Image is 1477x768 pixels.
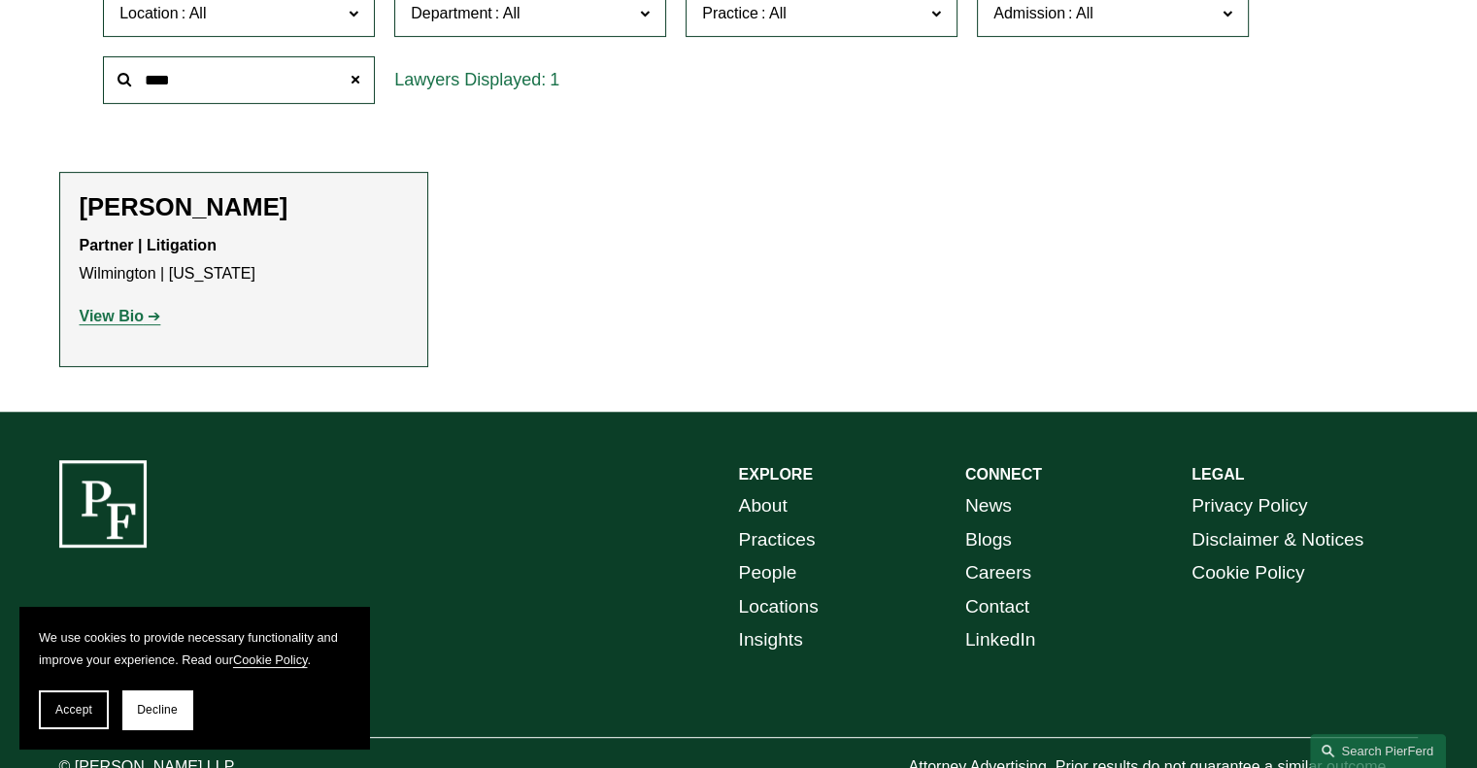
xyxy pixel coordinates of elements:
[993,5,1065,21] span: Admission
[965,556,1031,590] a: Careers
[119,5,179,21] span: Location
[1192,556,1304,590] a: Cookie Policy
[550,70,559,89] span: 1
[80,232,408,288] p: Wilmington | [US_STATE]
[55,703,92,717] span: Accept
[411,5,492,21] span: Department
[1192,523,1363,557] a: Disclaimer & Notices
[739,489,788,523] a: About
[965,466,1042,483] strong: CONNECT
[739,623,803,657] a: Insights
[965,590,1029,624] a: Contact
[739,556,797,590] a: People
[965,623,1036,657] a: LinkedIn
[1192,489,1307,523] a: Privacy Policy
[702,5,758,21] span: Practice
[739,523,816,557] a: Practices
[39,626,350,671] p: We use cookies to provide necessary functionality and improve your experience. Read our .
[80,308,144,324] strong: View Bio
[739,466,813,483] strong: EXPLORE
[739,590,819,624] a: Locations
[137,703,178,717] span: Decline
[1310,734,1446,768] a: Search this site
[39,690,109,729] button: Accept
[80,308,161,324] a: View Bio
[19,607,369,749] section: Cookie banner
[80,237,217,253] strong: Partner | Litigation
[965,489,1012,523] a: News
[233,652,308,667] a: Cookie Policy
[122,690,192,729] button: Decline
[965,523,1012,557] a: Blogs
[1192,466,1244,483] strong: LEGAL
[80,192,408,222] h2: [PERSON_NAME]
